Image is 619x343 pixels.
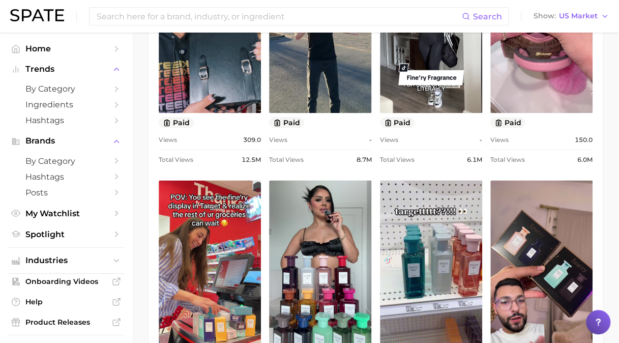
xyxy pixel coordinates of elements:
span: Views [269,134,287,146]
span: by Category [25,156,107,166]
button: paid [269,117,304,128]
span: 6.1m [467,154,482,166]
a: Hashtags [8,169,124,185]
span: Trends [25,65,107,74]
span: Total Views [269,154,304,166]
span: Home [25,44,107,53]
span: Industries [25,256,107,265]
a: Product Releases [8,315,124,330]
button: ShowUS Market [531,10,611,23]
a: by Category [8,81,124,97]
span: Views [159,134,177,146]
span: Total Views [159,154,193,166]
span: Hashtags [25,172,107,182]
a: Home [8,41,124,56]
span: Show [534,13,556,19]
span: Brands [25,136,107,146]
button: Industries [8,253,124,268]
a: Help [8,294,124,309]
a: Hashtags [8,112,124,128]
span: 309.0 [243,134,261,146]
span: Total Views [380,154,415,166]
span: 12.5m [242,154,261,166]
span: Total Views [490,154,525,166]
button: paid [380,117,415,128]
button: paid [159,117,194,128]
span: Views [490,134,509,146]
button: paid [490,117,525,128]
span: Posts [25,188,107,197]
button: Brands [8,133,124,149]
img: SPATE [10,9,64,21]
span: - [369,134,372,146]
span: Help [25,297,107,306]
span: 8.7m [357,154,372,166]
a: Onboarding Videos [8,274,124,289]
span: 150.0 [575,134,593,146]
span: My Watchlist [25,209,107,218]
input: Search here for a brand, industry, or ingredient [96,8,462,25]
span: Spotlight [25,230,107,239]
span: by Category [25,84,107,94]
span: Hashtags [25,116,107,125]
button: Trends [8,62,124,77]
span: Product Releases [25,318,107,327]
a: My Watchlist [8,206,124,221]
span: Onboarding Videos [25,277,107,286]
span: US Market [559,13,598,19]
span: Search [473,12,502,21]
a: by Category [8,153,124,169]
span: - [480,134,482,146]
span: Ingredients [25,100,107,109]
a: Ingredients [8,97,124,112]
span: 6.0m [577,154,593,166]
a: Spotlight [8,226,124,242]
span: Views [380,134,398,146]
a: Posts [8,185,124,201]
